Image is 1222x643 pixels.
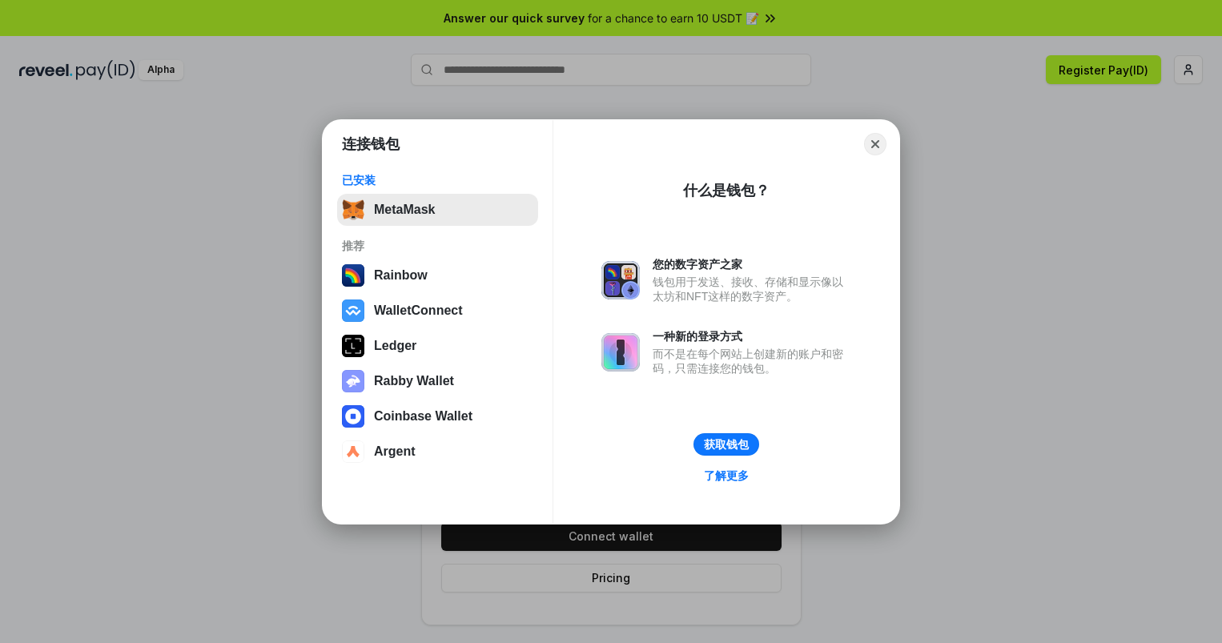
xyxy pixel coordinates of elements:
img: svg+xml,%3Csvg%20fill%3D%22none%22%20height%3D%2233%22%20viewBox%3D%220%200%2035%2033%22%20width%... [342,199,364,221]
button: Argent [337,436,538,468]
div: MetaMask [374,203,435,217]
div: 而不是在每个网站上创建新的账户和密码，只需连接您的钱包。 [653,347,851,376]
div: WalletConnect [374,303,463,318]
div: 您的数字资产之家 [653,257,851,271]
div: 钱包用于发送、接收、存储和显示像以太坊和NFT这样的数字资产。 [653,275,851,303]
div: 了解更多 [704,468,749,483]
img: svg+xml,%3Csvg%20xmlns%3D%22http%3A%2F%2Fwww.w3.org%2F2000%2Fsvg%22%20fill%3D%22none%22%20viewBox... [342,370,364,392]
button: Coinbase Wallet [337,400,538,432]
img: svg+xml,%3Csvg%20width%3D%2228%22%20height%3D%2228%22%20viewBox%3D%220%200%2028%2028%22%20fill%3D... [342,440,364,463]
img: svg+xml,%3Csvg%20xmlns%3D%22http%3A%2F%2Fwww.w3.org%2F2000%2Fsvg%22%20width%3D%2228%22%20height%3... [342,335,364,357]
h1: 连接钱包 [342,135,400,154]
div: Ledger [374,339,416,353]
div: 已安装 [342,173,533,187]
button: Rainbow [337,259,538,291]
button: Rabby Wallet [337,365,538,397]
img: svg+xml,%3Csvg%20width%3D%2228%22%20height%3D%2228%22%20viewBox%3D%220%200%2028%2028%22%20fill%3D... [342,299,364,322]
div: 什么是钱包？ [683,181,770,200]
div: Argent [374,444,416,459]
button: 获取钱包 [693,433,759,456]
div: Rabby Wallet [374,374,454,388]
div: Coinbase Wallet [374,409,472,424]
div: Rainbow [374,268,428,283]
img: svg+xml,%3Csvg%20width%3D%22120%22%20height%3D%22120%22%20viewBox%3D%220%200%20120%20120%22%20fil... [342,264,364,287]
div: 一种新的登录方式 [653,329,851,344]
div: 获取钱包 [704,437,749,452]
img: svg+xml,%3Csvg%20width%3D%2228%22%20height%3D%2228%22%20viewBox%3D%220%200%2028%2028%22%20fill%3D... [342,405,364,428]
button: MetaMask [337,194,538,226]
div: 推荐 [342,239,533,253]
img: svg+xml,%3Csvg%20xmlns%3D%22http%3A%2F%2Fwww.w3.org%2F2000%2Fsvg%22%20fill%3D%22none%22%20viewBox... [601,333,640,372]
img: svg+xml,%3Csvg%20xmlns%3D%22http%3A%2F%2Fwww.w3.org%2F2000%2Fsvg%22%20fill%3D%22none%22%20viewBox... [601,261,640,299]
button: WalletConnect [337,295,538,327]
button: Close [864,133,886,155]
a: 了解更多 [694,465,758,486]
button: Ledger [337,330,538,362]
